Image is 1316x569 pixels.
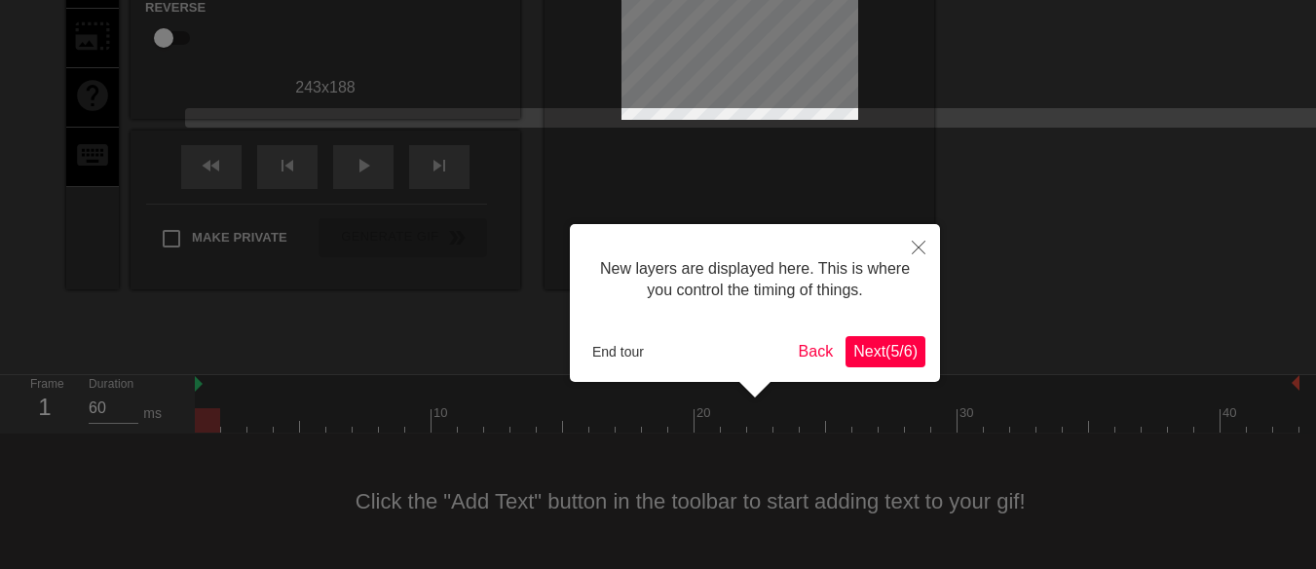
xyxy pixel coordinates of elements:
[584,239,925,322] div: New layers are displayed here. This is where you control the timing of things.
[584,337,652,366] button: End tour
[791,336,842,367] button: Back
[853,343,918,360] span: Next ( 5 / 6 )
[846,336,925,367] button: Next
[897,224,940,269] button: Close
